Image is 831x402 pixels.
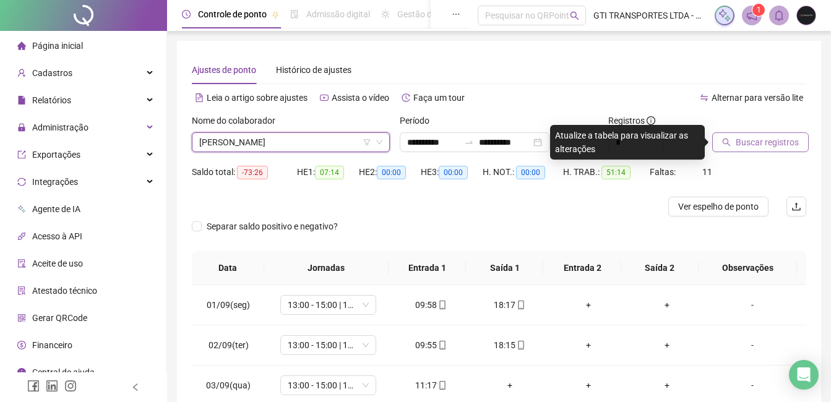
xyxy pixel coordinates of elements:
[516,166,545,179] span: 00:00
[17,41,26,50] span: home
[559,338,618,352] div: +
[192,165,297,179] div: Saldo total:
[791,202,801,212] span: upload
[736,135,799,149] span: Buscar registros
[199,133,382,152] span: PEDRO PAULO VIEIRA DA SILVA
[192,65,256,75] span: Ajustes de ponto
[797,6,816,25] img: 79366
[17,150,26,159] span: export
[647,116,655,125] span: info-circle
[377,166,406,179] span: 00:00
[480,378,539,392] div: +
[437,381,447,390] span: mobile
[400,114,437,127] label: Período
[288,376,369,395] span: 13:00 - 15:00 | 16:00 - 21:20
[413,93,465,103] span: Faça um tour
[198,9,267,19] span: Controle de ponto
[746,10,757,21] span: notification
[397,9,460,19] span: Gestão de férias
[17,177,26,186] span: sync
[637,338,696,352] div: +
[773,10,785,21] span: bell
[17,368,26,377] span: info-circle
[32,68,72,78] span: Cadastros
[402,338,460,352] div: 09:55
[570,11,579,20] span: search
[195,93,204,102] span: file-text
[621,251,699,285] th: Saída 2
[700,93,708,102] span: swap
[712,93,803,103] span: Alternar para versão lite
[272,11,279,19] span: pushpin
[17,341,26,349] span: dollar
[297,165,359,179] div: HE 1:
[601,166,631,179] span: 51:14
[32,259,83,268] span: Aceite de uso
[480,298,539,312] div: 18:17
[32,313,87,323] span: Gerar QRCode
[276,65,351,75] span: Histórico de ajustes
[32,41,83,51] span: Página inicial
[543,251,621,285] th: Entrada 2
[716,338,789,352] div: -
[515,301,525,309] span: mobile
[389,251,466,285] th: Entrada 1
[32,177,78,187] span: Integrações
[593,9,707,22] span: GTI TRANSPORTES LTDA - GTI TRANSPORTES E LOGISTICA LTDA
[192,114,283,127] label: Nome do colaborador
[668,197,769,216] button: Ver espelho de ponto
[17,259,26,268] span: audit
[716,378,789,392] div: -
[17,232,26,241] span: api
[264,251,389,285] th: Jornadas
[290,10,299,19] span: file-done
[32,122,88,132] span: Administração
[789,360,819,390] div: Open Intercom Messenger
[315,166,344,179] span: 07:14
[46,380,58,392] span: linkedin
[699,251,797,285] th: Observações
[207,300,250,310] span: 01/09(seg)
[718,9,731,22] img: sparkle-icon.fc2bf0ac1784a2077858766a79e2daf3.svg
[608,114,655,127] span: Registros
[320,93,329,102] span: youtube
[288,296,369,314] span: 13:00 - 15:00 | 16:00 - 21:20
[363,139,371,146] span: filter
[559,298,618,312] div: +
[464,137,474,147] span: swap-right
[452,10,460,19] span: ellipsis
[32,340,72,350] span: Financeiro
[708,261,787,275] span: Observações
[32,367,95,377] span: Central de ajuda
[439,166,468,179] span: 00:00
[209,340,249,350] span: 02/09(ter)
[637,298,696,312] div: +
[17,96,26,105] span: file
[550,125,705,160] div: Atualize a tabela para visualizar as alterações
[131,383,140,391] span: left
[64,380,77,392] span: instagram
[402,298,460,312] div: 09:58
[402,93,410,102] span: history
[712,132,809,152] button: Buscar registros
[32,204,80,214] span: Agente de IA
[757,6,761,14] span: 1
[637,378,696,392] div: +
[437,341,447,349] span: mobile
[237,166,268,179] span: -73:26
[206,380,251,390] span: 03/09(qua)
[288,336,369,354] span: 13:00 - 15:00 | 16:00 - 21:20
[464,137,474,147] span: to
[466,251,543,285] th: Saída 1
[678,200,759,213] span: Ver espelho de ponto
[32,231,82,241] span: Acesso à API
[563,165,650,179] div: H. TRAB.:
[182,10,191,19] span: clock-circle
[27,380,40,392] span: facebook
[376,139,383,146] span: down
[402,378,460,392] div: 11:17
[32,150,80,160] span: Exportações
[716,298,789,312] div: -
[483,165,563,179] div: H. NOT.:
[650,167,678,177] span: Faltas:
